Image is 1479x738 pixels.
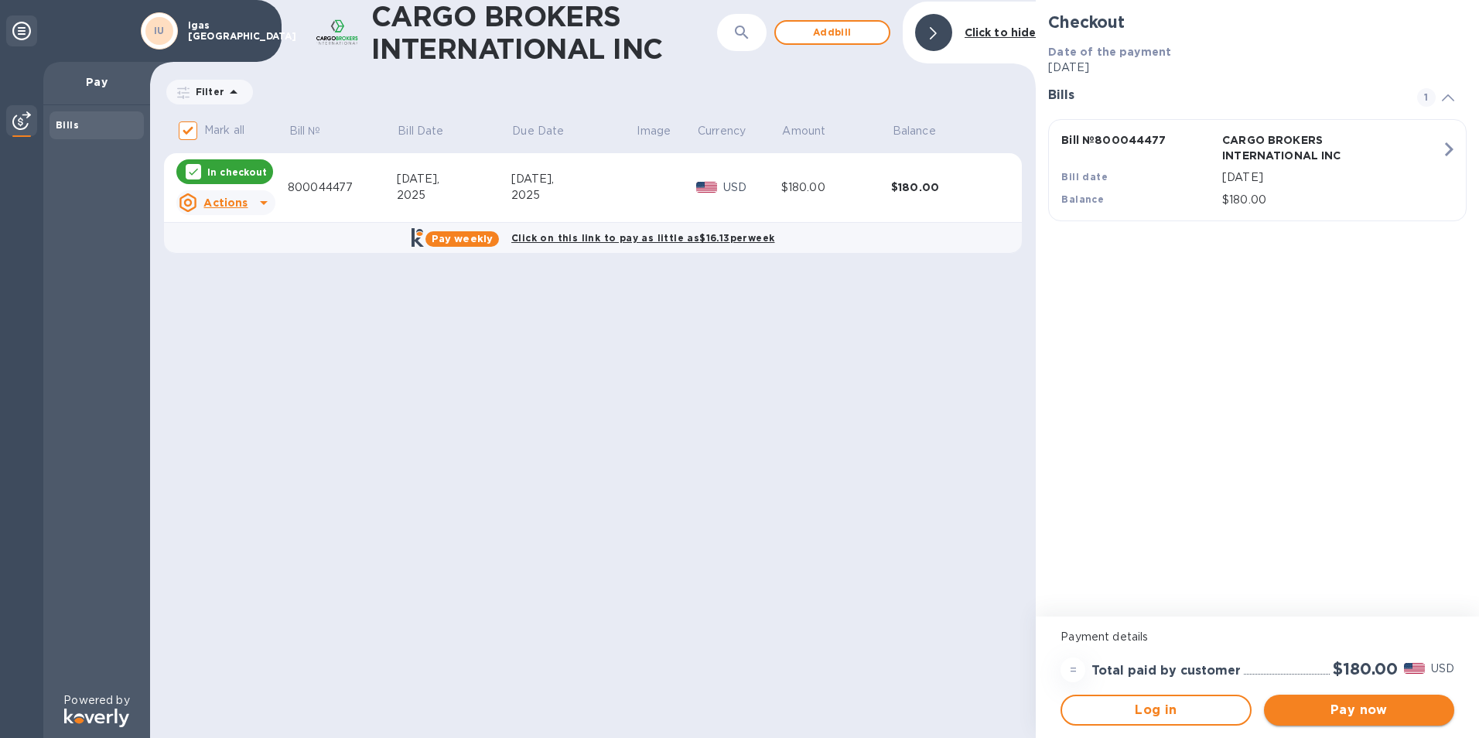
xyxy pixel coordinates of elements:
[1222,169,1441,186] p: [DATE]
[154,25,165,36] b: IU
[1061,658,1085,682] div: =
[637,123,671,139] p: Image
[1333,659,1398,678] h2: $180.00
[188,20,265,42] p: igas [GEOGRAPHIC_DATA]
[56,74,138,90] p: Pay
[1061,193,1104,205] b: Balance
[512,123,584,139] span: Due Date
[1404,663,1425,674] img: USD
[1048,88,1399,103] h3: Bills
[723,179,781,196] p: USD
[1417,88,1436,107] span: 1
[204,122,244,138] p: Mark all
[1048,60,1467,76] p: [DATE]
[1222,192,1441,208] p: $180.00
[511,187,636,203] div: 2025
[398,123,443,139] p: Bill Date
[1048,46,1171,58] b: Date of the payment
[696,182,717,193] img: USD
[398,123,463,139] span: Bill Date
[63,692,129,709] p: Powered by
[1061,629,1454,645] p: Payment details
[1222,132,1377,163] p: CARGO BROKERS INTERNATIONAL INC
[190,85,224,98] p: Filter
[1074,701,1237,719] span: Log in
[781,179,891,196] div: $180.00
[432,233,493,244] b: Pay weekly
[511,232,774,244] b: Click on this link to pay as little as $16.13 per week
[288,179,397,196] div: 800044477
[56,119,79,131] b: Bills
[965,26,1037,39] b: Click to hide
[1264,695,1454,726] button: Pay now
[1276,701,1442,719] span: Pay now
[289,123,341,139] span: Bill №
[1061,132,1216,148] p: Bill № 800044477
[788,23,876,42] span: Add bill
[782,123,825,139] p: Amount
[1061,171,1108,183] b: Bill date
[64,709,129,727] img: Logo
[1431,661,1454,677] p: USD
[1061,695,1251,726] button: Log in
[397,171,511,187] div: [DATE],
[1048,12,1467,32] h2: Checkout
[512,123,564,139] p: Due Date
[1091,664,1241,678] h3: Total paid by customer
[891,179,1002,195] div: $180.00
[511,171,636,187] div: [DATE],
[207,166,267,179] p: In checkout
[893,123,936,139] p: Balance
[893,123,956,139] span: Balance
[203,196,248,209] u: Actions
[1048,119,1467,221] button: Bill №800044477CARGO BROKERS INTERNATIONAL INCBill date[DATE]Balance$180.00
[698,123,746,139] p: Currency
[397,187,511,203] div: 2025
[774,20,890,45] button: Addbill
[289,123,321,139] p: Bill №
[782,123,845,139] span: Amount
